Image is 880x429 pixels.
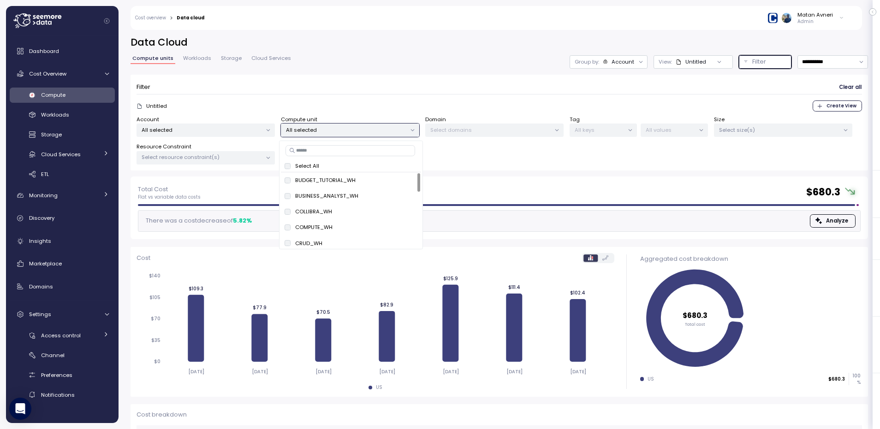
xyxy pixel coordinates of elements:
span: Compute units [132,56,173,61]
p: View: [659,58,672,65]
div: > [170,15,173,21]
a: Compute [10,88,115,103]
p: Filter [752,57,766,66]
button: Analyze [810,214,856,228]
p: Cost breakdown [137,410,862,419]
p: Select size(s) [719,126,839,134]
span: Monitoring [29,192,58,199]
span: Compute [41,91,65,99]
p: All values [646,126,695,134]
button: Create View [813,100,862,112]
a: Cloud Services [10,147,115,162]
a: Dashboard [10,42,115,60]
a: ETL [10,166,115,182]
span: Cloud Services [41,151,81,158]
label: Size [714,116,725,124]
span: Clear all [839,81,862,94]
tspan: $0 [154,359,161,365]
tspan: [DATE] [442,369,458,375]
p: All keys [575,126,624,134]
tspan: [DATE] [570,369,586,375]
label: Tag [570,116,580,124]
p: COMPUTE_WH [295,223,333,231]
h2: Data Cloud [131,36,868,49]
span: Marketplace [29,260,62,267]
span: Analyze [826,215,848,227]
tspan: $102.4 [570,290,585,296]
span: Storage [41,131,62,138]
span: Settings [29,311,51,318]
span: Workloads [183,56,211,61]
tspan: $680.3 [683,311,708,320]
a: Storage [10,127,115,142]
div: Matan Avneri [797,11,833,18]
tspan: [DATE] [315,369,331,375]
span: Channel [41,352,65,359]
tspan: $111.4 [508,284,520,290]
span: Storage [221,56,242,61]
button: Collapse navigation [101,18,113,24]
p: All selected [286,126,406,134]
div: There was a cost decrease of [143,216,252,225]
a: Settings [10,305,115,323]
p: Flat vs variable data costs [138,194,201,200]
div: Open Intercom Messenger [9,398,31,420]
p: Group by: [575,58,599,65]
p: BUSINESS_ANALYST_WH [295,192,358,200]
span: Discovery [29,214,54,222]
p: Total Cost [138,185,201,194]
a: Insights [10,232,115,250]
div: Account [612,58,634,65]
a: Domains [10,277,115,296]
div: Data cloud [177,16,204,20]
a: Access control [10,328,115,343]
span: Dashboard [29,47,59,55]
tspan: $105 [149,294,161,300]
label: Resource Constraint [137,143,191,151]
tspan: $70 [151,316,161,322]
a: Cost overview [135,16,166,20]
span: Domains [29,283,53,290]
label: Account [137,116,159,124]
p: Select All [295,162,319,170]
a: Channel [10,347,115,363]
tspan: [DATE] [506,369,522,375]
img: ALV-UjXEbqvWwnhB7QO87z9Li-0aybu7gQMsgN7chUCr07XYjQGjqB0xic66a_a5DPwV34s6Q6tpVpGvusSwVVO8Inh8uFu7h... [782,13,791,23]
p: CRUD_WH [295,240,322,247]
a: Notifications [10,387,115,402]
p: Cost [137,253,150,263]
p: Filter [137,82,150,92]
tspan: $35 [151,337,161,343]
p: Select resource constraint(s) [142,153,262,161]
div: US [376,384,382,391]
tspan: $140 [149,273,161,279]
tspan: $77.9 [253,305,267,311]
a: Workloads [10,107,115,123]
tspan: [DATE] [379,369,395,375]
tspan: $109.3 [189,286,203,292]
tspan: Total cost [685,321,705,327]
p: All selected [142,126,262,134]
span: Cost Overview [29,70,66,77]
tspan: [DATE] [251,369,268,375]
div: US [648,376,654,382]
label: Domain [425,116,446,124]
a: Preferences [10,367,115,382]
span: Cloud Services [251,56,291,61]
a: Marketplace [10,254,115,273]
p: COLLIBRA_WH [295,208,332,215]
button: Filter [739,55,791,69]
span: ETL [41,170,49,178]
span: Notifications [41,391,75,399]
tspan: $82.9 [380,302,393,308]
a: Monitoring [10,186,115,205]
p: $680.3 [828,376,845,382]
span: Create View [826,101,856,111]
p: Untitled [146,102,167,110]
p: Select domains [430,126,551,134]
span: Access control [41,332,81,339]
label: Compute unit [281,116,317,124]
a: Discovery [10,209,115,228]
span: Preferences [41,371,72,379]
